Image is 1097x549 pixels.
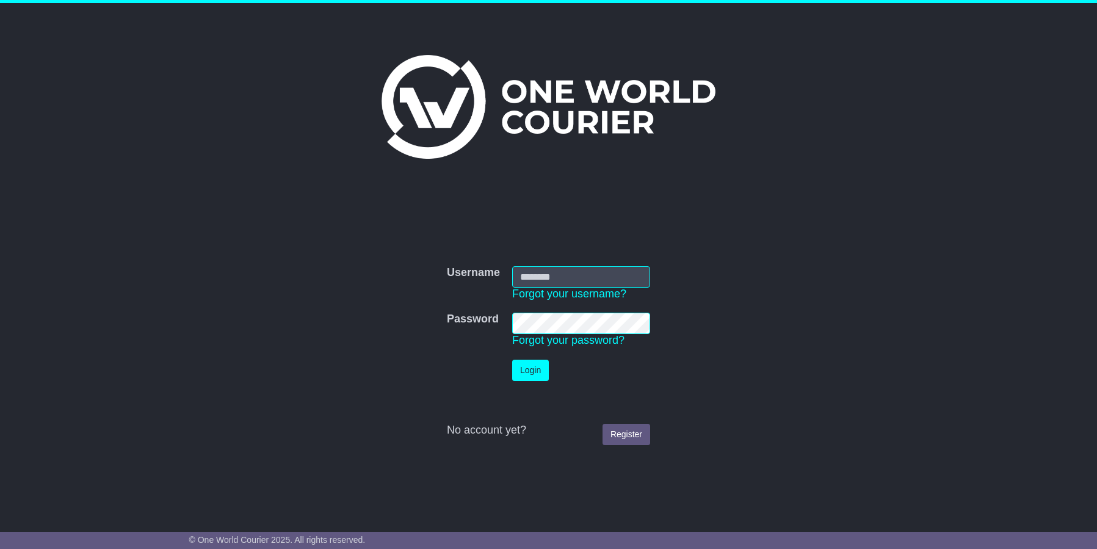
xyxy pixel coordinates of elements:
label: Password [447,313,499,326]
button: Login [512,360,549,381]
div: No account yet? [447,424,650,437]
a: Forgot your username? [512,288,626,300]
a: Register [603,424,650,445]
img: One World [382,55,715,159]
label: Username [447,266,500,280]
span: © One World Courier 2025. All rights reserved. [189,535,366,545]
a: Forgot your password? [512,334,625,346]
